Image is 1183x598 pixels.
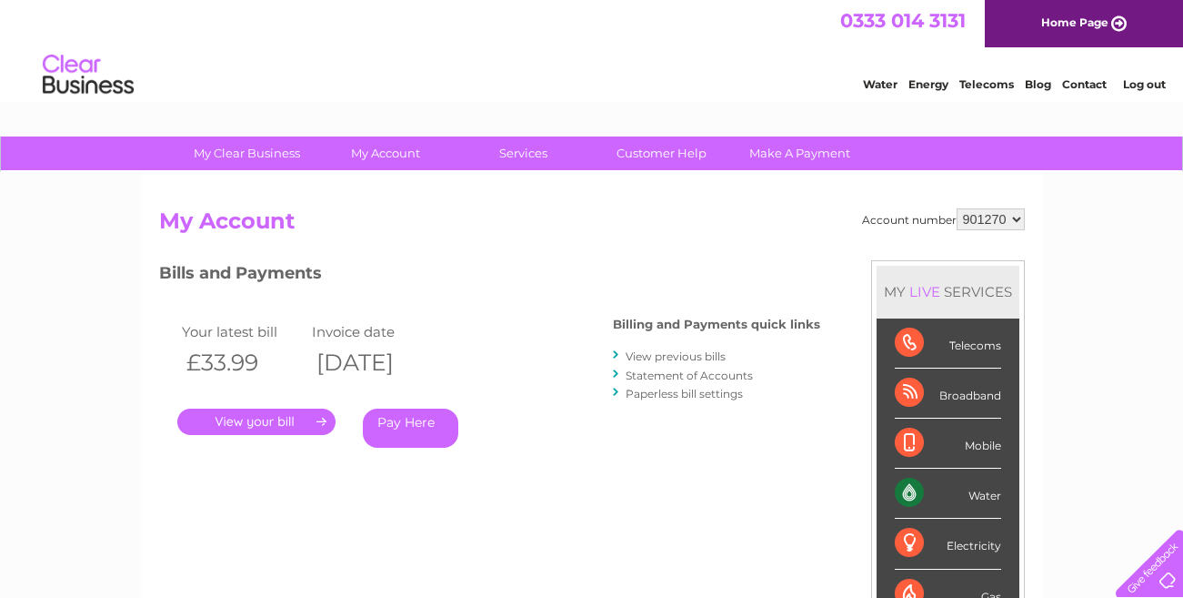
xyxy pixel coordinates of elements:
th: [DATE] [307,344,438,381]
a: Blog [1025,77,1051,91]
a: Telecoms [959,77,1014,91]
a: Contact [1062,77,1107,91]
div: Telecoms [895,319,1001,369]
div: Mobile [895,419,1001,469]
h4: Billing and Payments quick links [613,318,820,331]
a: Water [863,77,897,91]
a: Statement of Accounts [626,369,753,382]
a: Pay Here [363,409,458,448]
th: £33.99 [177,344,308,381]
a: Customer Help [586,137,737,170]
a: Make A Payment [725,137,875,170]
a: Energy [908,77,948,91]
div: MY SERVICES [877,266,1019,318]
h2: My Account [159,208,1025,243]
a: Log out [1123,77,1166,91]
img: logo.png [42,47,135,103]
a: . [177,409,336,435]
h3: Bills and Payments [159,260,820,292]
a: My Account [310,137,460,170]
a: Services [448,137,598,170]
div: Account number [862,208,1025,230]
div: Broadband [895,369,1001,419]
div: Water [895,469,1001,519]
a: 0333 014 3131 [840,9,966,32]
td: Your latest bill [177,319,308,344]
td: Invoice date [307,319,438,344]
div: LIVE [906,283,944,300]
a: Paperless bill settings [626,387,743,400]
div: Electricity [895,519,1001,569]
div: Clear Business is a trading name of Verastar Limited (registered in [GEOGRAPHIC_DATA] No. 3667643... [163,10,1022,88]
a: View previous bills [626,350,726,363]
a: My Clear Business [172,137,322,170]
